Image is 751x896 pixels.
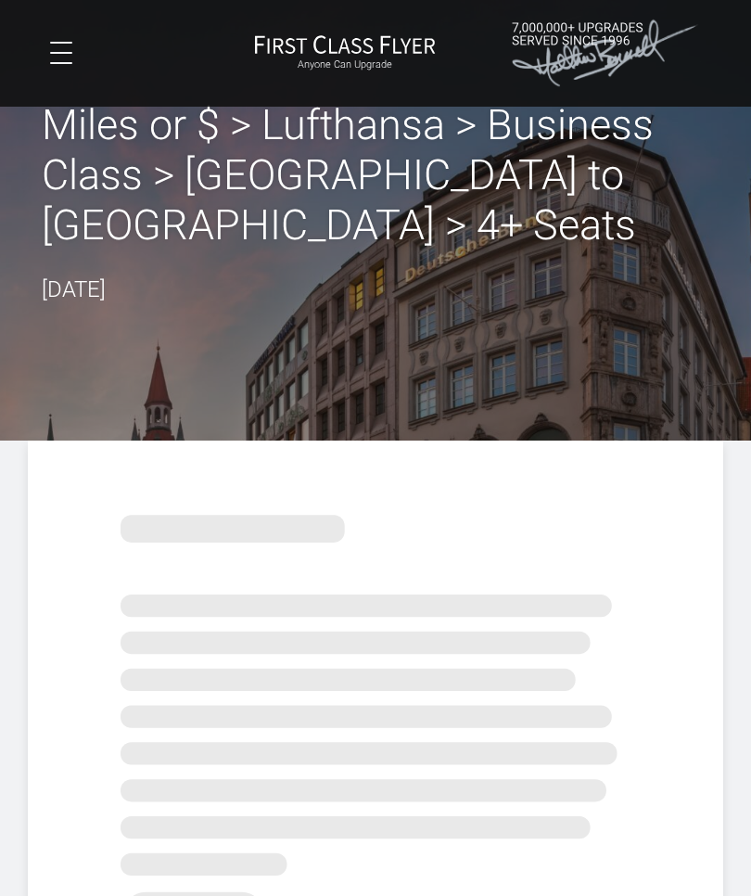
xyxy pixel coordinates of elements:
img: First Class Flyer [254,34,436,54]
time: [DATE] [42,276,106,302]
a: First Class FlyerAnyone Can Upgrade [254,34,436,71]
h2: Miles or $ > Lufthansa > Business Class > ‎[GEOGRAPHIC_DATA] to [GEOGRAPHIC_DATA] > 4+ Seats [42,100,709,250]
small: Anyone Can Upgrade [254,58,436,71]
